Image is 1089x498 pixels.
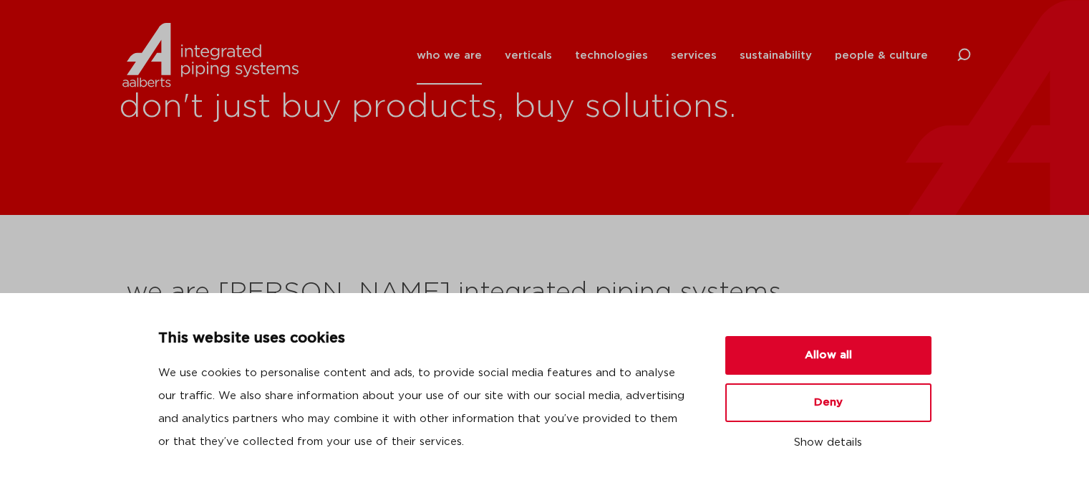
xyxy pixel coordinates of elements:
[725,336,931,375] button: Allow all
[158,327,691,350] p: This website uses cookies
[835,27,928,85] a: people & culture
[671,27,717,85] a: services
[575,27,648,85] a: technologies
[725,383,931,422] button: Deny
[417,27,482,85] a: who we are
[505,27,552,85] a: verticals
[126,276,964,310] h2: we are [PERSON_NAME] integrated piping systems
[740,27,812,85] a: sustainability
[417,27,928,85] nav: Menu
[158,362,691,454] p: We use cookies to personalise content and ads, to provide social media features and to analyse ou...
[725,431,931,455] button: Show details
